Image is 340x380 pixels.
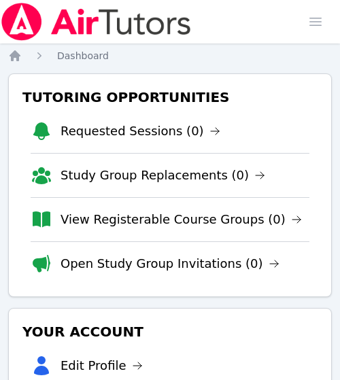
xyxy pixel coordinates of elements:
[8,49,332,63] nav: Breadcrumb
[61,166,265,185] a: Study Group Replacements (0)
[61,210,302,229] a: View Registerable Course Groups (0)
[61,254,279,273] a: Open Study Group Invitations (0)
[20,85,320,109] h3: Tutoring Opportunities
[61,356,143,375] a: Edit Profile
[57,49,109,63] a: Dashboard
[61,122,220,141] a: Requested Sessions (0)
[20,319,320,344] h3: Your Account
[57,50,109,61] span: Dashboard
